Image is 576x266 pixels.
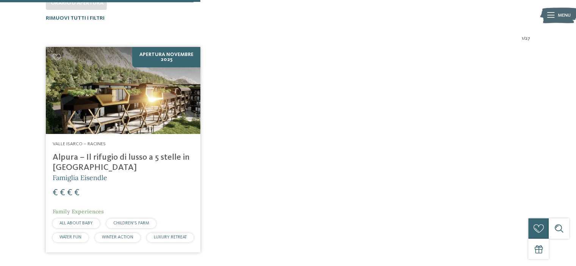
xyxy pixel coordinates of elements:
[102,235,133,240] span: WINTER ACTION
[60,188,65,198] span: €
[523,35,525,42] span: /
[53,142,106,146] span: Valle Isarco – Racines
[154,235,187,240] span: LUXURY RETREAT
[525,35,530,42] span: 27
[46,16,105,21] span: Rimuovi tutti i filtri
[522,35,523,42] span: 1
[113,221,149,226] span: CHILDREN’S FARM
[67,188,72,198] span: €
[53,208,104,215] span: Family Experiences
[53,188,58,198] span: €
[53,173,107,182] span: Famiglia Eisendle
[53,152,194,173] h4: Alpura – Il rifugio di lusso a 5 stelle in [GEOGRAPHIC_DATA]
[46,47,200,134] img: Cercate un hotel per famiglie? Qui troverete solo i migliori!
[51,0,103,6] span: Orario d'apertura
[74,188,80,198] span: €
[59,235,81,240] span: WATER FUN
[59,221,93,226] span: ALL ABOUT BABY
[46,47,200,252] a: Cercate un hotel per famiglie? Qui troverete solo i migliori! Apertura novembre 2025 Valle Isarco...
